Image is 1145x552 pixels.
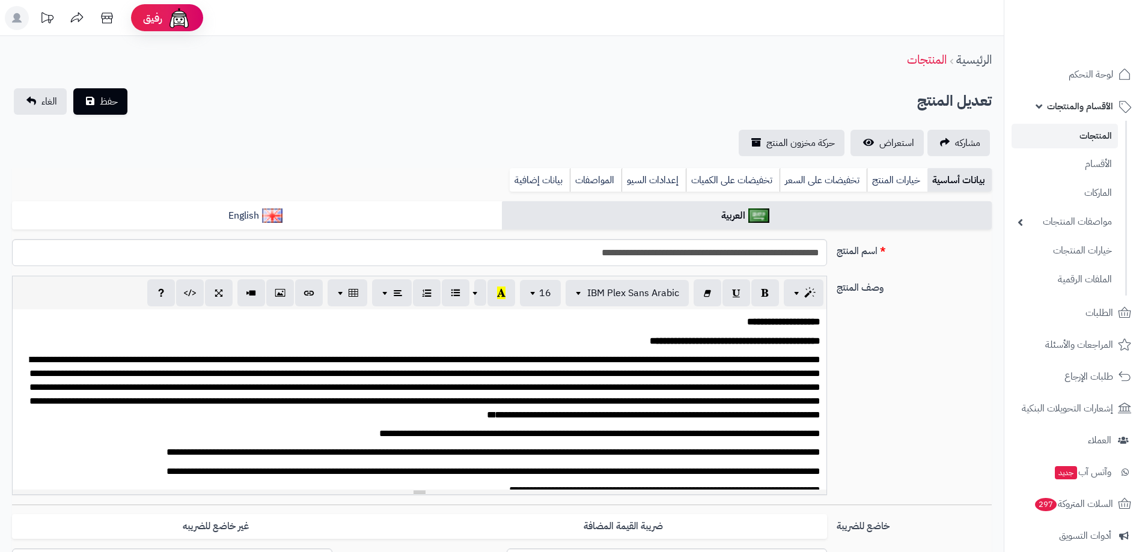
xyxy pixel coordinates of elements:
[587,286,679,300] span: IBM Plex Sans Arabic
[1054,464,1111,481] span: وآتس آب
[1012,330,1138,359] a: المراجعات والأسئلة
[1012,180,1118,206] a: الماركات
[1012,209,1118,235] a: مواصفات المنتجات
[850,130,924,156] a: استعراض
[748,208,769,223] img: العربية
[927,130,990,156] a: مشاركه
[1012,394,1138,423] a: إشعارات التحويلات البنكية
[955,136,980,150] span: مشاركه
[621,168,686,192] a: إعدادات السيو
[1012,299,1138,327] a: الطلبات
[956,50,992,68] a: الرئيسية
[739,130,844,156] a: حركة مخزون المنتج
[1055,466,1077,479] span: جديد
[520,280,561,306] button: 16
[832,276,997,295] label: وصف المنتج
[1012,490,1138,518] a: السلات المتروكة297
[1012,458,1138,487] a: وآتس آبجديد
[832,239,997,258] label: اسم المنتج
[12,201,502,231] a: English
[1047,98,1113,115] span: الأقسام والمنتجات
[510,168,570,192] a: بيانات إضافية
[167,6,191,30] img: ai-face.png
[1012,151,1118,177] a: الأقسام
[1012,124,1118,148] a: المنتجات
[1012,60,1138,89] a: لوحة التحكم
[1064,368,1113,385] span: طلبات الإرجاع
[1035,498,1057,511] span: 297
[262,208,283,223] img: English
[1059,527,1111,544] span: أدوات التسويق
[420,514,827,539] label: ضريبة القيمة المضافة
[41,94,57,109] span: الغاء
[1012,362,1138,391] a: طلبات الإرجاع
[1045,336,1113,353] span: المراجعات والأسئلة
[766,136,835,150] span: حركة مخزون المنتج
[1022,400,1113,417] span: إشعارات التحويلات البنكية
[907,50,947,68] a: المنتجات
[539,286,551,300] span: 16
[1034,496,1113,512] span: السلات المتروكة
[917,89,992,114] h2: تعديل المنتج
[100,94,118,109] span: حفظ
[1012,238,1118,264] a: خيارات المنتجات
[14,88,67,115] a: الغاء
[1069,66,1113,83] span: لوحة التحكم
[1012,267,1118,293] a: الملفات الرقمية
[12,514,420,539] label: غير خاضع للضريبه
[867,168,927,192] a: خيارات المنتج
[879,136,914,150] span: استعراض
[1085,305,1113,321] span: الطلبات
[502,201,992,231] a: العربية
[686,168,780,192] a: تخفيضات على الكميات
[143,11,162,25] span: رفيق
[32,6,62,33] a: تحديثات المنصة
[1012,521,1138,550] a: أدوات التسويق
[1088,432,1111,449] span: العملاء
[780,168,867,192] a: تخفيضات على السعر
[73,88,127,115] button: حفظ
[1012,426,1138,455] a: العملاء
[832,514,997,533] label: خاضع للضريبة
[927,168,992,192] a: بيانات أساسية
[570,168,621,192] a: المواصفات
[566,280,689,306] button: IBM Plex Sans Arabic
